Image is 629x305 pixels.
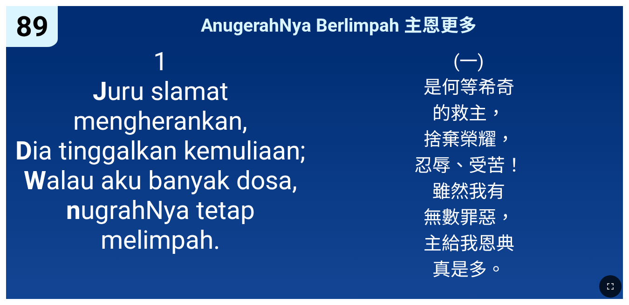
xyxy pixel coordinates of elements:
[15,136,32,166] b: D
[16,10,48,43] span: 89
[66,195,81,225] b: n
[414,46,523,281] span: (一) 是何等希奇 的救主， 捨棄榮耀， 忍辱、受苦！ 雖然我有 無數罪惡， 主給我恩典 真是多。
[93,76,107,106] b: J
[24,166,46,195] b: W
[201,11,477,37] span: AnugerahNya Berlimpah 主恩更多
[12,46,308,255] span: 1 uru slamat mengherankan, ia tinggalkan kemuliaan; alau aku banyak dosa, ugrahNya tetap melimpah.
